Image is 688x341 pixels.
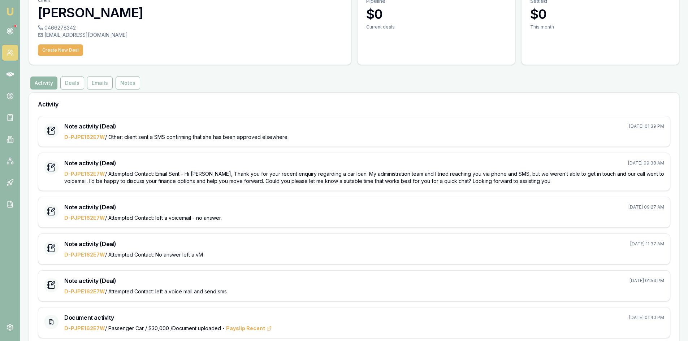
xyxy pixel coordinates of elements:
h3: Note activity (Deal) [64,203,116,211]
button: Activity [30,76,57,89]
p: [DATE] 09:38 AM [628,160,664,166]
p: [DATE] 09:27 AM [628,204,664,210]
button: Deals [60,76,84,89]
a: D-PJPE162E7W [64,325,105,331]
button: Create New Deal [38,44,83,56]
a: D-PJPE162E7W [64,288,105,294]
p: [DATE] 11:37 AM [630,241,664,247]
img: emu-icon-u.png [6,7,14,16]
h3: Activity [38,101,670,107]
a: D-PJPE162E7W [64,215,105,221]
h3: [PERSON_NAME] [38,5,342,20]
h3: Note activity (Deal) [64,159,116,167]
div: This month [530,24,670,30]
a: D-PJPE162E7W [64,134,105,140]
div: Current deals [366,24,506,30]
a: D-PJPE162E7W [64,171,105,177]
h3: Document activity [64,313,114,322]
div: [EMAIL_ADDRESS][DOMAIN_NAME] [38,31,342,39]
h3: $0 [366,7,506,21]
p: [DATE] 01:54 PM [629,278,664,284]
a: D-PJPE162E7W [64,252,105,258]
span: / Attempted Contact: left a voice mail and send sms [64,288,227,294]
h3: Note activity (Deal) [64,122,116,131]
span: / Attempted Contact: Email Sent - Hi [PERSON_NAME], Thank you for your recent enquiry regarding a... [64,171,664,184]
span: Payslip Recent [226,325,272,332]
h3: Note activity (Deal) [64,240,116,248]
button: Notes [116,76,140,89]
span: / Other: client sent a SMS confirming that she has been approved elsewhere. [64,134,289,140]
span: / Attempted Contact: No answer left a vM [64,252,203,258]
span: / Attempted Contact: left a voicemail - no answer. [64,215,222,221]
span: / Passenger Car / $30,000 / [64,325,172,331]
p: [DATE] 01:40 PM [629,315,664,320]
h3: $0 [530,7,670,21]
span: Document uploaded - [172,325,272,331]
div: 0466278342 [38,24,342,31]
h3: Note activity (Deal) [64,276,116,285]
p: [DATE] 01:39 PM [629,123,664,129]
button: Emails [87,76,113,89]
